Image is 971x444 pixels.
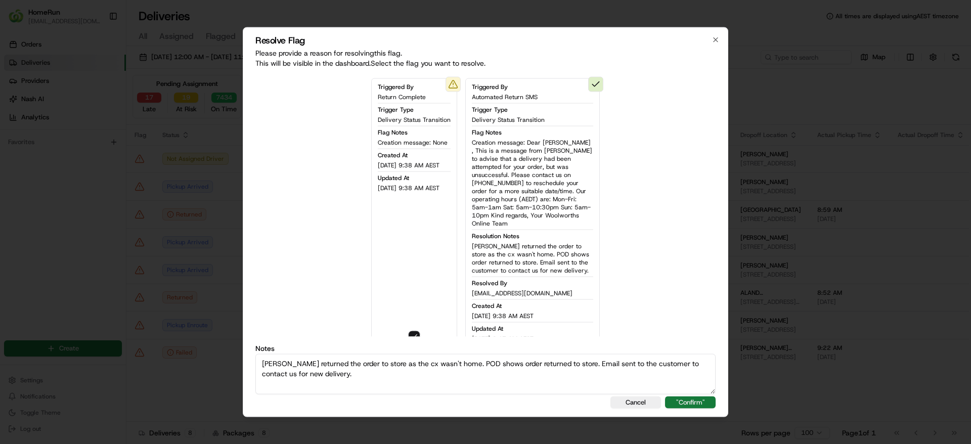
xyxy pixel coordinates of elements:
p: Please provide a reason for resolving this flag . This will be visible in the dashboard. Select t... [255,48,716,68]
button: "Confirm" [665,396,716,408]
label: Notes [255,344,716,351]
span: Automated Return SMS [472,93,538,101]
span: [EMAIL_ADDRESS][DOMAIN_NAME] [472,289,572,297]
span: Delivery Status Transition [378,116,451,124]
span: Resolved By [472,279,507,287]
span: [DATE] 9:47 AM AEST [472,335,534,343]
span: Created At [378,151,408,159]
span: Flag Notes [378,128,408,137]
span: Flag Notes [472,128,502,137]
textarea: [PERSON_NAME] returned the order to store as the cx wasn't home. POD shows order returned to stor... [255,353,716,394]
span: [PERSON_NAME] returned the order to store as the cx wasn't home. POD shows order returned to stor... [472,242,593,275]
span: Triggered By [378,83,414,91]
span: Trigger Type [472,106,508,114]
span: Creation message: Dear [PERSON_NAME] , This is a message from [PERSON_NAME] to advise that a deli... [472,139,593,228]
span: Resolution Notes [472,232,519,240]
h2: Resolve Flag [255,36,716,45]
span: Updated At [472,325,503,333]
span: Created At [472,302,502,310]
span: Triggered By [472,83,508,91]
span: Creation message: None [378,139,448,147]
button: Cancel [610,396,661,408]
span: Delivery Status Transition [472,116,545,124]
span: Updated At [378,174,409,182]
span: [DATE] 9:38 AM AEST [378,184,439,192]
span: [DATE] 9:38 AM AEST [472,312,534,320]
span: Trigger Type [378,106,414,114]
span: [DATE] 9:38 AM AEST [378,161,439,169]
span: Return Complete [378,93,426,101]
